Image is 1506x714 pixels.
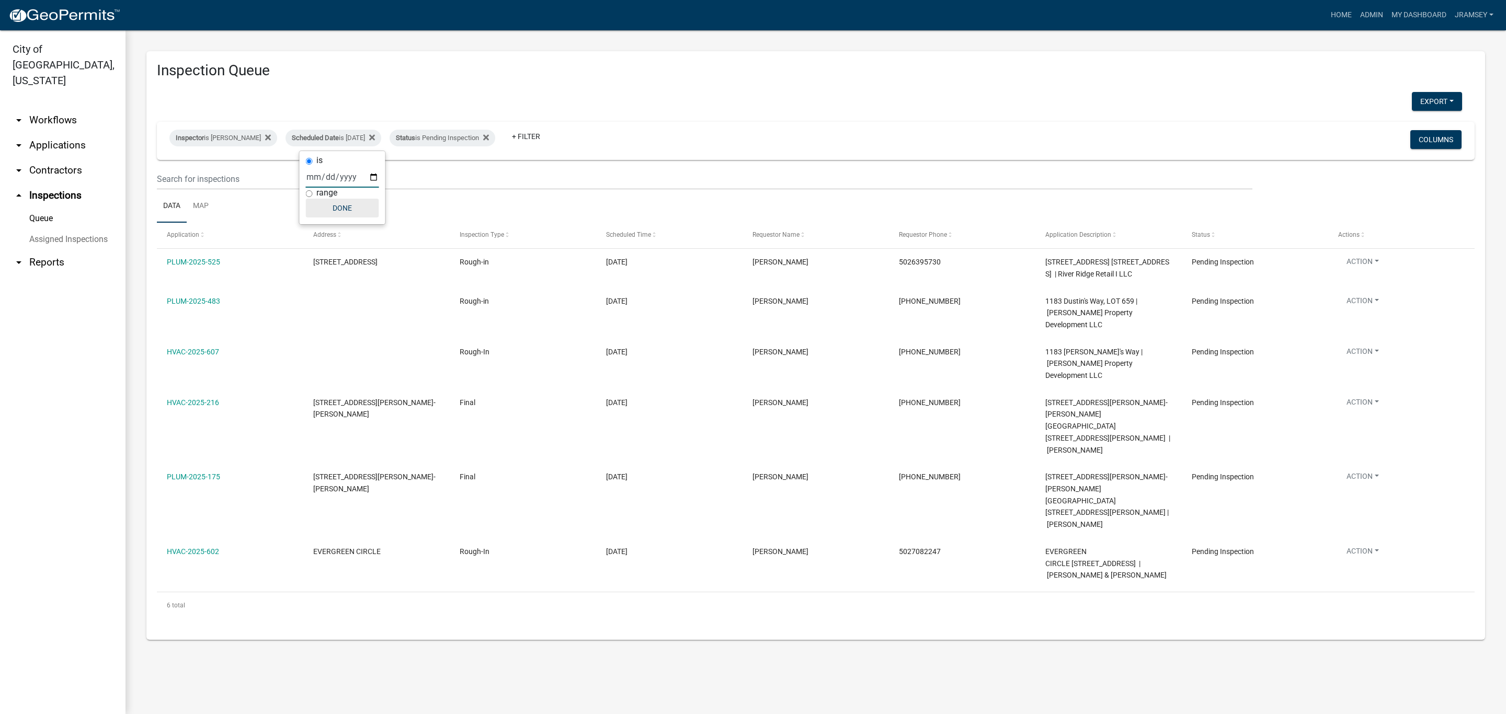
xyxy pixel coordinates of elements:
[899,231,947,238] span: Requestor Phone
[752,258,808,266] span: Jeremy Ramsey
[752,297,808,305] span: MIKE
[13,256,25,269] i: arrow_drop_down
[606,231,651,238] span: Scheduled Time
[167,258,220,266] a: PLUM-2025-525
[1451,5,1498,25] a: jramsey
[167,547,219,556] a: HVAC-2025-602
[1327,5,1356,25] a: Home
[176,134,204,142] span: Inspector
[1045,547,1167,580] span: EVERGREEN CIRCLE 3515 Evergreen Court | Winchell Chadwick & Cordova-Winchell Marilyn
[899,398,961,407] span: 250-818-5409
[1035,223,1182,248] datatable-header-cell: Application Description
[1045,231,1111,238] span: Application Description
[889,223,1035,248] datatable-header-cell: Requestor Phone
[316,189,337,197] label: range
[1338,256,1387,271] button: Action
[167,473,220,481] a: PLUM-2025-175
[1338,295,1387,310] button: Action
[752,398,808,407] span: TIM
[292,134,339,142] span: Scheduled Date
[1045,473,1169,528] span: 618 FULTON STREET-JEFF 616 fulton street | Lewers Autumn
[460,258,489,266] span: Rough-in
[1192,348,1254,356] span: Pending Inspection
[606,471,733,483] div: [DATE]
[460,473,475,481] span: Final
[169,130,277,146] div: is [PERSON_NAME]
[13,189,25,202] i: arrow_drop_up
[606,397,733,409] div: [DATE]
[157,168,1252,190] input: Search for inspections
[606,346,733,358] div: [DATE]
[316,156,323,165] label: is
[450,223,596,248] datatable-header-cell: Inspection Type
[286,130,381,146] div: is [DATE]
[313,473,436,493] span: 618 FULTON STREET-JEFF
[167,398,219,407] a: HVAC-2025-216
[460,297,489,305] span: Rough-in
[1045,297,1137,329] span: 1183 Dustin's Way, LOT 659 | Ellings Property Development LLC
[167,297,220,305] a: PLUM-2025-483
[167,231,199,238] span: Application
[1192,547,1254,556] span: Pending Inspection
[1387,5,1451,25] a: My Dashboard
[1192,297,1254,305] span: Pending Inspection
[1410,130,1462,149] button: Columns
[13,139,25,152] i: arrow_drop_down
[504,127,549,146] a: + Filter
[1045,398,1170,454] span: 618 FULTON STREET-JEFF 616 Fulton Street | Lewers Autumn
[460,547,489,556] span: Rough-In
[1192,398,1254,407] span: Pending Inspection
[1328,223,1475,248] datatable-header-cell: Actions
[313,547,381,556] span: EVERGREEN CIRCLE
[606,546,733,558] div: [DATE]
[187,190,215,223] a: Map
[1412,92,1462,111] button: Export
[390,130,495,146] div: is Pending Inspection
[396,134,415,142] span: Status
[303,223,450,248] datatable-header-cell: Address
[596,223,743,248] datatable-header-cell: Scheduled Time
[167,348,219,356] a: HVAC-2025-607
[1338,231,1360,238] span: Actions
[606,295,733,307] div: [DATE]
[899,258,941,266] span: 5026395730
[460,398,475,407] span: Final
[899,547,941,556] span: 5027082247
[1356,5,1387,25] a: Admin
[606,256,733,268] div: [DATE]
[313,231,336,238] span: Address
[1192,473,1254,481] span: Pending Inspection
[306,199,379,217] button: Done
[13,164,25,177] i: arrow_drop_down
[1192,231,1210,238] span: Status
[752,547,808,556] span: Eric Woerner
[460,348,489,356] span: Rough-In
[1338,471,1387,486] button: Action
[157,190,187,223] a: Data
[460,231,504,238] span: Inspection Type
[1192,258,1254,266] span: Pending Inspection
[743,223,889,248] datatable-header-cell: Requestor Name
[752,473,808,481] span: TIM
[899,297,961,305] span: 502-664-0569
[1338,546,1387,561] button: Action
[157,62,1475,79] h3: Inspection Queue
[752,231,800,238] span: Requestor Name
[1338,346,1387,361] button: Action
[1045,348,1143,380] span: 1183 Dustin's Way | Ellings Property Development LLC
[752,348,808,356] span: MIKE
[1045,258,1169,278] span: 430 PATROL RD 430 Patrol Road | River Ridge Retail I LLC
[1182,223,1328,248] datatable-header-cell: Status
[1338,397,1387,412] button: Action
[313,258,378,266] span: 430 PATROL RD
[157,223,303,248] datatable-header-cell: Application
[157,592,1475,618] div: 6 total
[899,348,961,356] span: 502-664-0569
[899,473,961,481] span: 250-818-5409
[13,114,25,126] i: arrow_drop_down
[313,398,436,419] span: 618 FULTON STREET-JEFF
